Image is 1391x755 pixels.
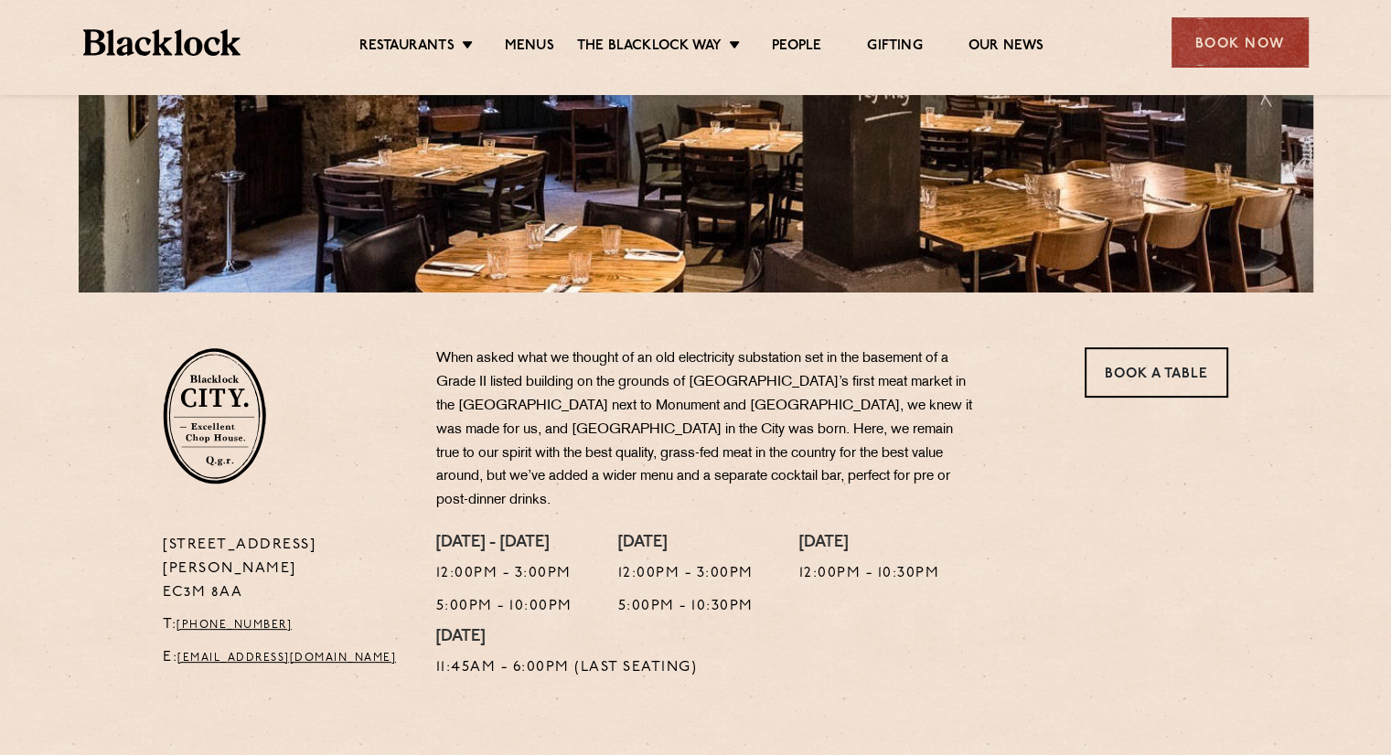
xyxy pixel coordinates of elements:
a: The Blacklock Way [577,37,722,58]
h4: [DATE] [618,534,754,554]
a: [PHONE_NUMBER] [177,620,292,631]
p: 12:00pm - 3:00pm [618,562,754,586]
a: People [772,37,821,58]
div: Book Now [1172,17,1309,68]
a: Restaurants [359,37,455,58]
h4: [DATE] - [DATE] [436,534,572,554]
h4: [DATE] [799,534,940,554]
a: Book a Table [1085,347,1228,398]
p: 11:45am - 6:00pm (Last Seating) [436,656,698,680]
p: 5:00pm - 10:00pm [436,595,572,619]
a: Menus [505,37,554,58]
h4: [DATE] [436,628,698,648]
p: 12:00pm - 3:00pm [436,562,572,586]
a: Our News [968,37,1044,58]
a: [EMAIL_ADDRESS][DOMAIN_NAME] [177,653,396,664]
p: T: [163,613,409,637]
img: City-stamp-default.svg [163,347,266,484]
p: 5:00pm - 10:30pm [618,595,754,619]
p: [STREET_ADDRESS][PERSON_NAME] EC3M 8AA [163,534,409,605]
img: BL_Textured_Logo-footer-cropped.svg [83,29,241,56]
a: Gifting [867,37,922,58]
p: When asked what we thought of an old electricity substation set in the basement of a Grade II lis... [436,347,976,513]
p: E: [163,646,409,670]
p: 12:00pm - 10:30pm [799,562,940,586]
